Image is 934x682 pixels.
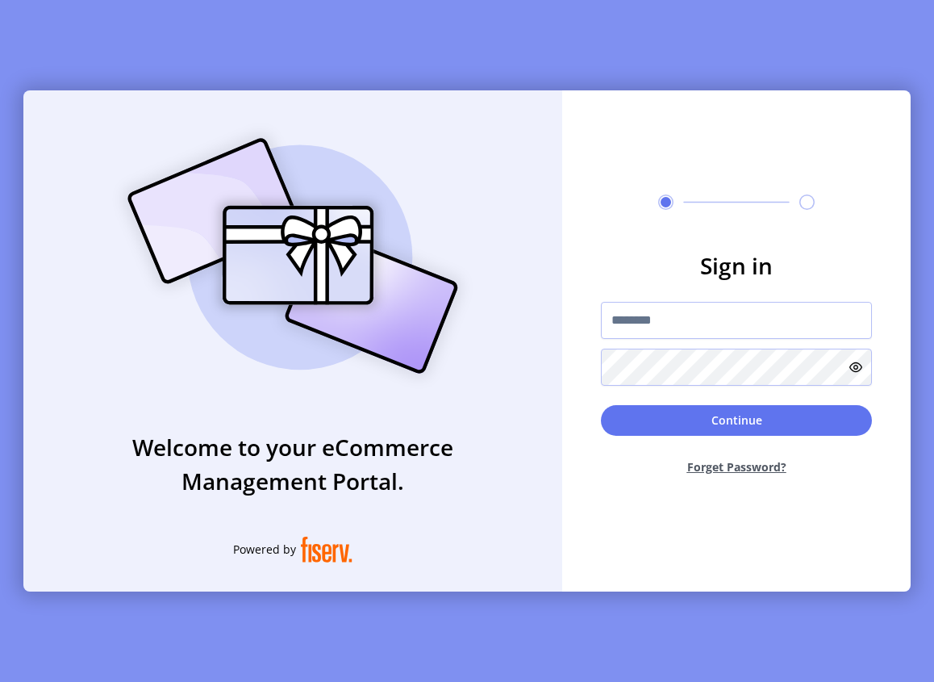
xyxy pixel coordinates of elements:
h3: Sign in [601,249,872,282]
button: Continue [601,405,872,436]
button: Forget Password? [601,446,872,488]
img: card_Illustration.svg [103,120,482,391]
span: Powered by [233,541,296,558]
h3: Welcome to your eCommerce Management Portal. [23,430,562,498]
